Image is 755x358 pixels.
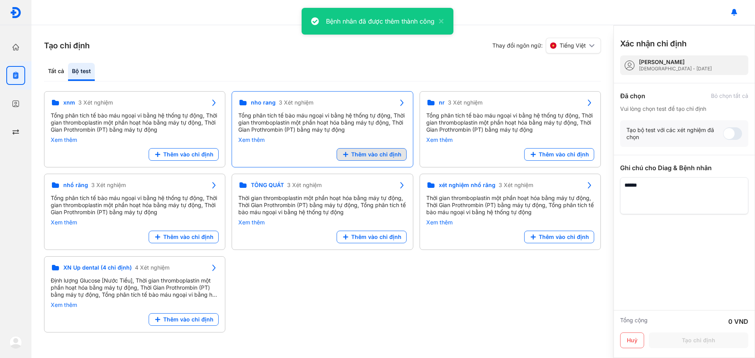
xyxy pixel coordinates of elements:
div: Bộ test [68,63,95,81]
button: Huỷ [620,332,644,348]
div: Ghi chú cho Diag & Bệnh nhân [620,163,748,173]
span: nho rang [251,99,276,106]
button: Thêm vào chỉ định [149,313,219,326]
span: 4 Xét nghiệm [135,264,169,271]
span: XN Up dental (4 chỉ định) [63,264,132,271]
span: Thêm vào chỉ định [163,233,214,241]
h3: Tạo chỉ định [44,40,90,51]
span: TỔNG QUÁT [251,182,284,189]
div: Bệnh nhân đã được thêm thành công [326,17,435,26]
div: Vui lòng chọn test để tạo chỉ định [620,105,748,112]
div: Xem thêm [426,219,594,226]
div: Tổng cộng [620,317,648,326]
div: Thời gian thromboplastin một phần hoạt hóa bằng máy tự động, Thời Gian Prothrombin (PT) bằng máy ... [426,195,594,216]
button: Thêm vào chỉ định [524,231,594,243]
button: Thêm vào chỉ định [524,148,594,161]
span: Tiếng Việt [560,42,586,49]
button: Thêm vào chỉ định [149,148,219,161]
img: logo [9,336,22,349]
span: 3 Xét nghiệm [279,99,313,106]
span: Thêm vào chỉ định [163,316,214,323]
div: Đã chọn [620,91,645,101]
div: Xem thêm [238,219,406,226]
button: close [435,17,444,26]
span: nhổ răng [63,182,88,189]
img: logo [10,7,22,18]
div: Tạo bộ test với các xét nghiệm đã chọn [626,127,723,141]
span: 3 Xét nghiệm [78,99,113,106]
div: Xem thêm [51,136,219,143]
button: Tạo chỉ định [649,332,748,348]
span: nr [439,99,445,106]
span: Thêm vào chỉ định [351,151,401,158]
div: Bỏ chọn tất cả [711,92,748,99]
span: Thêm vào chỉ định [539,151,589,158]
div: Tổng phân tích tế bào máu ngoại vi bằng hệ thống tự động, Thời gian thromboplastin một phần hoạt ... [51,195,219,216]
span: 3 Xét nghiệm [499,182,533,189]
div: Tổng phân tích tế bào máu ngoại vi bằng hệ thống tự động, Thời gian thromboplastin một phần hoạt ... [238,112,406,133]
div: Xem thêm [426,136,594,143]
div: Tổng phân tích tế bào máu ngoại vi bằng hệ thống tự động, Thời gian thromboplastin một phần hoạt ... [51,112,219,133]
button: Thêm vào chỉ định [337,231,407,243]
span: xnm [63,99,75,106]
span: xét nghiệm nhổ răng [439,182,495,189]
span: 3 Xét nghiệm [448,99,482,106]
div: [DEMOGRAPHIC_DATA] - [DATE] [639,66,712,72]
div: Xem thêm [51,301,219,308]
span: Thêm vào chỉ định [539,233,589,241]
button: Thêm vào chỉ định [337,148,407,161]
div: Tổng phân tích tế bào máu ngoại vi bằng hệ thống tự động, Thời gian thromboplastin một phần hoạt ... [426,112,594,133]
span: 3 Xét nghiệm [91,182,126,189]
div: 0 VND [728,317,748,326]
div: Xem thêm [238,136,406,143]
button: Thêm vào chỉ định [149,231,219,243]
span: 3 Xét nghiệm [287,182,322,189]
div: Thời gian thromboplastin một phần hoạt hóa bằng máy tự động, Thời Gian Prothrombin (PT) bằng máy ... [238,195,406,216]
span: Thêm vào chỉ định [351,233,401,241]
div: Định lượng Glucose [Nước Tiểu], Thời gian thromboplastin một phần hoạt hóa bằng máy tự động, Thời... [51,277,219,298]
div: [PERSON_NAME] [639,59,712,66]
div: Xem thêm [51,219,219,226]
span: Thêm vào chỉ định [163,151,214,158]
div: Tất cả [44,63,68,81]
div: Thay đổi ngôn ngữ: [492,38,601,53]
h3: Xác nhận chỉ định [620,38,687,49]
